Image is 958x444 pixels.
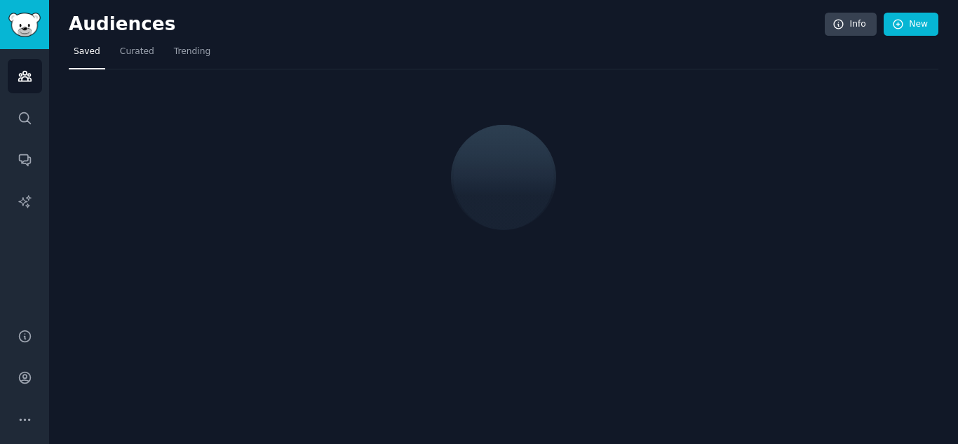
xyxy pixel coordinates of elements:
a: Info [825,13,877,36]
span: Saved [74,46,100,58]
span: Trending [174,46,210,58]
a: Curated [115,41,159,69]
h2: Audiences [69,13,825,36]
a: Saved [69,41,105,69]
img: GummySearch logo [8,13,41,37]
a: New [884,13,938,36]
a: Trending [169,41,215,69]
span: Curated [120,46,154,58]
